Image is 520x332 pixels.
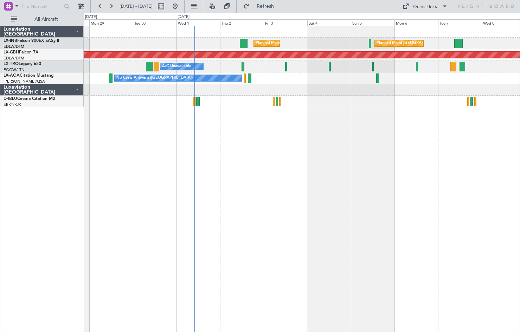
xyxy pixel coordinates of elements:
[438,19,482,26] div: Tue 7
[251,4,280,9] span: Refresh
[4,62,19,66] span: LX-TRO
[4,67,25,72] a: EGGW/LTN
[394,19,438,26] div: Mon 6
[256,38,323,49] div: Planned Maint [GEOGRAPHIC_DATA]
[307,19,351,26] div: Sat 4
[4,97,55,101] a: D-IBLUCessna Citation M2
[220,19,264,26] div: Thu 2
[89,19,133,26] div: Mon 29
[377,38,487,49] div: Planned Maint [GEOGRAPHIC_DATA] ([GEOGRAPHIC_DATA])
[4,50,19,55] span: LX-GBH
[178,14,190,20] div: [DATE]
[413,4,437,11] div: Quick Links
[18,17,74,22] span: All Aircraft
[116,73,193,83] div: No Crew Antwerp ([GEOGRAPHIC_DATA])
[176,19,220,26] div: Wed 1
[4,56,24,61] a: EDLW/DTM
[4,44,24,49] a: EDLW/DTM
[4,74,20,78] span: LX-AOA
[264,19,307,26] div: Fri 3
[4,62,41,66] a: LX-TROLegacy 650
[8,14,76,25] button: All Aircraft
[399,1,451,12] button: Quick Links
[4,50,38,55] a: LX-GBHFalcon 7X
[4,39,17,43] span: LX-INB
[4,102,21,107] a: EBKT/KJK
[4,74,54,78] a: LX-AOACitation Mustang
[4,79,45,84] a: [PERSON_NAME]/QSA
[4,39,59,43] a: LX-INBFalcon 900EX EASy II
[133,19,176,26] div: Tue 30
[21,1,62,12] input: Trip Number
[120,3,153,9] span: [DATE] - [DATE]
[162,61,191,72] div: A/C Unavailable
[85,14,97,20] div: [DATE]
[4,97,17,101] span: D-IBLU
[351,19,394,26] div: Sun 5
[240,1,282,12] button: Refresh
